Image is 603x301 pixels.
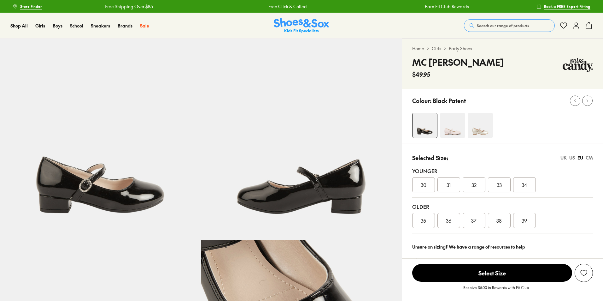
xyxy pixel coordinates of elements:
span: Search our range of products [477,23,529,28]
a: Home [412,45,424,52]
div: US [569,154,575,161]
a: Sneakers [91,22,110,29]
p: Selected Size: [412,154,448,162]
div: Younger [412,167,593,175]
a: Size guide & tips [421,258,459,265]
span: 31 [447,181,451,189]
a: Book a FREE Expert Fitting [536,1,590,12]
span: $49.95 [412,70,430,79]
p: Black Patent [433,96,466,105]
span: 36 [446,217,451,224]
a: Earn Fit Club Rewards [424,3,469,10]
button: Add to Wishlist [575,264,593,282]
button: Search our range of products [464,19,555,32]
span: 37 [471,217,477,224]
a: Store Finder [13,1,42,12]
span: 34 [522,181,527,189]
p: Receive $5.00 in Rewards with Fit Club [463,285,529,296]
p: Colour: [412,96,431,105]
span: 32 [471,181,477,189]
a: Girls [35,22,45,29]
button: Select Size [412,264,572,282]
a: Party Shoes [449,45,472,52]
span: 35 [421,217,426,224]
a: Free Shipping Over $85 [105,3,153,10]
span: Select Size [412,264,572,282]
a: Sale [140,22,149,29]
div: UK [560,154,567,161]
img: 4-502704_1 [413,113,437,138]
h4: MC [PERSON_NAME] [412,56,504,69]
div: EU [577,154,583,161]
img: Vendor logo [563,56,593,75]
img: 5-502705_1 [201,39,402,240]
div: Unsure on sizing? We have a range of resources to help [412,244,593,250]
img: 4-502700_1 [468,113,493,138]
a: Brands [118,22,132,29]
span: Store Finder [20,3,42,9]
a: Shop All [10,22,28,29]
img: 4-554504_1 [440,113,465,138]
div: Older [412,203,593,210]
a: Girls [432,45,441,52]
span: Book a FREE Expert Fitting [544,3,590,9]
span: 38 [496,217,502,224]
span: 33 [497,181,502,189]
img: SNS_Logo_Responsive.svg [274,18,329,33]
a: School [70,22,83,29]
span: 30 [421,181,426,189]
a: Shoes & Sox [274,18,329,33]
a: Boys [53,22,62,29]
a: Free Click & Collect [268,3,307,10]
div: > > [412,45,593,52]
div: CM [586,154,593,161]
span: 39 [522,217,527,224]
